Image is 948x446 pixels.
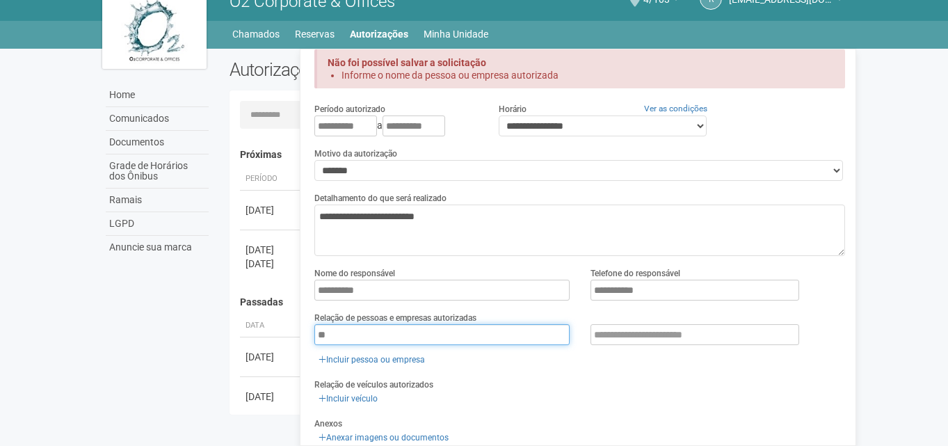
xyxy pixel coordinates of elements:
[314,312,476,324] label: Relação de pessoas e empresas autorizadas
[314,430,453,445] a: Anexar imagens ou documentos
[106,131,209,154] a: Documentos
[246,203,297,217] div: [DATE]
[240,168,303,191] th: Período
[106,107,209,131] a: Comunicados
[314,103,385,116] label: Período autorizado
[106,154,209,189] a: Grade de Horários dos Ônibus
[106,212,209,236] a: LGPD
[295,24,335,44] a: Reservas
[240,150,836,160] h4: Próximas
[314,352,429,367] a: Incluir pessoa ou empresa
[232,24,280,44] a: Chamados
[106,83,209,107] a: Home
[314,267,395,280] label: Nome do responsável
[246,350,297,364] div: [DATE]
[424,24,488,44] a: Minha Unidade
[350,24,408,44] a: Autorizações
[240,314,303,337] th: Data
[230,59,527,80] h2: Autorizações
[106,189,209,212] a: Ramais
[240,297,836,308] h4: Passadas
[314,116,477,136] div: a
[591,267,680,280] label: Telefone do responsável
[314,391,382,406] a: Incluir veículo
[314,417,342,430] label: Anexos
[328,57,486,68] strong: Não foi possível salvar a solicitação
[246,257,297,271] div: [DATE]
[499,103,527,116] label: Horário
[644,104,707,113] a: Ver as condições
[342,69,821,81] li: Informe o nome da pessoa ou empresa autorizada
[246,243,297,257] div: [DATE]
[314,192,447,205] label: Detalhamento do que será realizado
[246,390,297,404] div: [DATE]
[314,379,433,391] label: Relação de veículos autorizados
[314,148,397,160] label: Motivo da autorização
[106,236,209,259] a: Anuncie sua marca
